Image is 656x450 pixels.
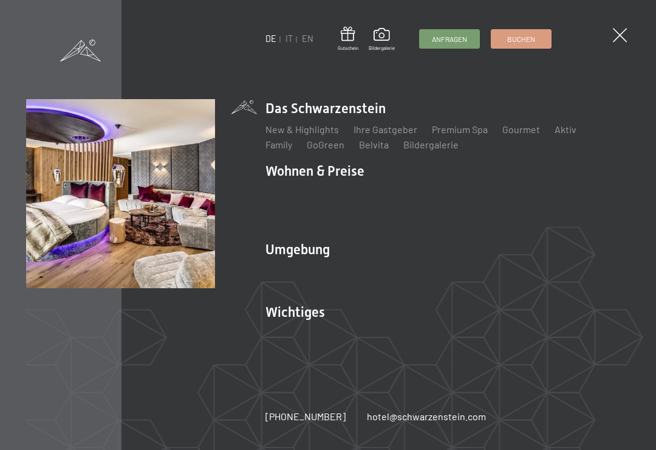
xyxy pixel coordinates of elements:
[367,410,486,423] a: hotel@schwarzenstein.com
[307,139,344,150] a: GoGreen
[265,33,276,44] a: DE
[338,27,358,52] a: Gutschein
[338,45,358,52] span: Gutschein
[432,123,488,135] a: Premium Spa
[359,139,389,150] a: Belvita
[420,30,479,48] a: Anfragen
[354,123,417,135] a: Ihre Gastgeber
[432,34,467,44] span: Anfragen
[265,139,292,150] a: Family
[491,30,551,48] a: Buchen
[285,33,293,44] a: IT
[502,123,540,135] a: Gourmet
[555,123,576,135] a: Aktiv
[369,28,395,51] a: Bildergalerie
[403,139,459,150] a: Bildergalerie
[302,33,313,44] a: EN
[369,45,395,52] span: Bildergalerie
[507,34,535,44] span: Buchen
[265,410,346,423] a: [PHONE_NUMBER]
[265,123,339,135] a: New & Highlights
[265,410,346,422] span: [PHONE_NUMBER]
